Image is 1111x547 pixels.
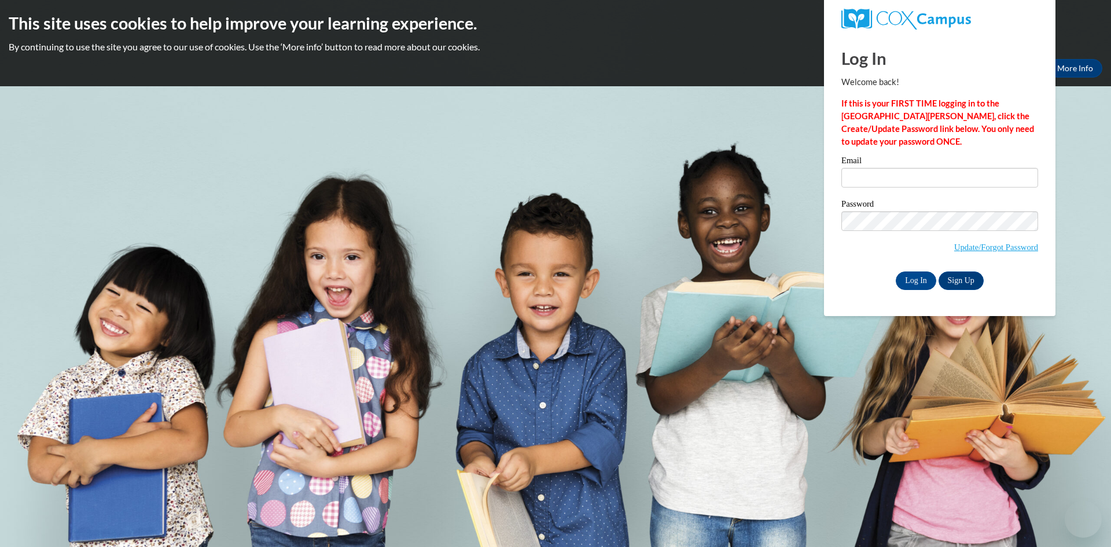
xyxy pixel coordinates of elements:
[954,243,1038,252] a: Update/Forgot Password
[841,200,1038,211] label: Password
[841,156,1038,168] label: Email
[841,9,1038,30] a: COX Campus
[9,12,1102,35] h2: This site uses cookies to help improve your learning experience.
[841,9,971,30] img: COX Campus
[9,41,1102,53] p: By continuing to use the site you agree to our use of cookies. Use the ‘More info’ button to read...
[841,76,1038,89] p: Welcome back!
[1065,501,1102,538] iframe: Button to launch messaging window
[1048,59,1102,78] a: More Info
[841,46,1038,70] h1: Log In
[939,271,984,290] a: Sign Up
[841,98,1034,146] strong: If this is your FIRST TIME logging in to the [GEOGRAPHIC_DATA][PERSON_NAME], click the Create/Upd...
[896,271,936,290] input: Log In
